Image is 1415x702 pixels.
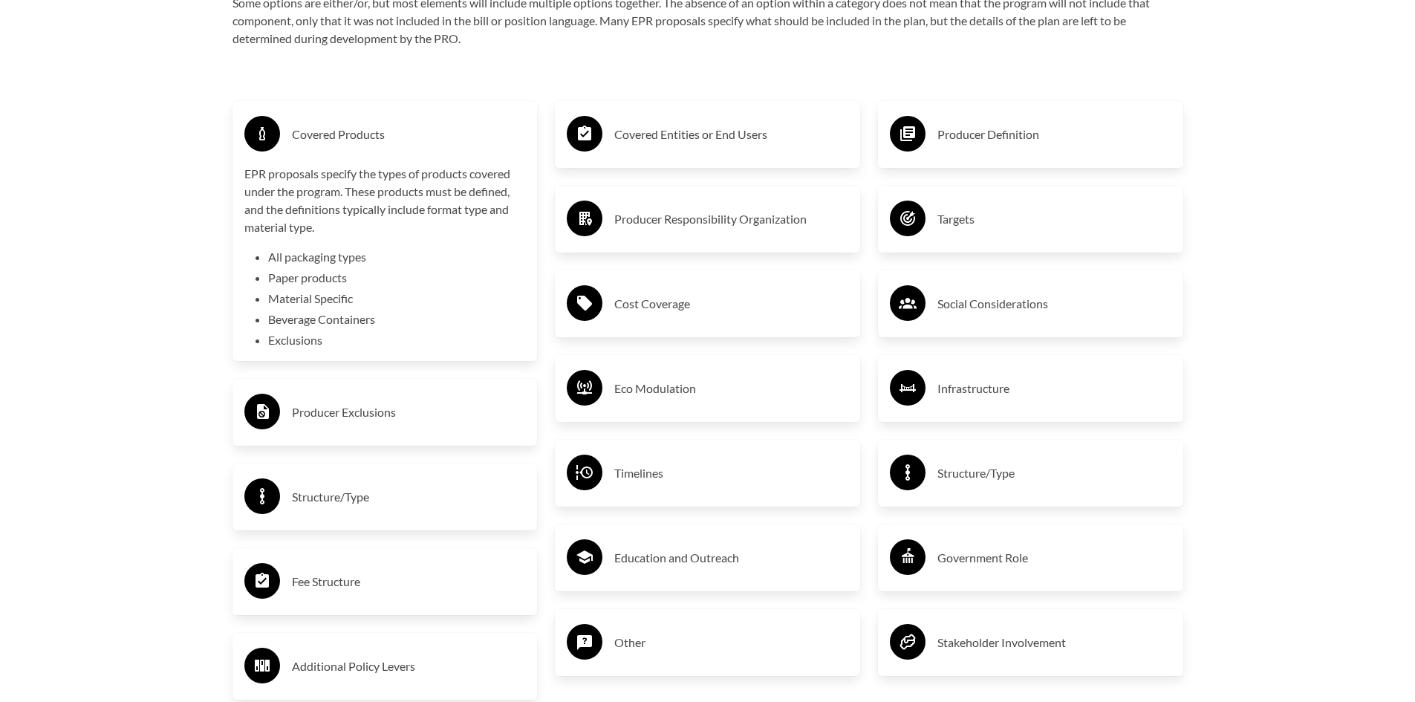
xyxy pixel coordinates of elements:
[937,377,1171,400] h3: Infrastructure
[614,292,848,316] h3: Cost Coverage
[292,654,526,678] h3: Additional Policy Levers
[614,123,848,146] h3: Covered Entities or End Users
[937,292,1171,316] h3: Social Considerations
[268,269,526,287] li: Paper products
[614,631,848,654] h3: Other
[937,461,1171,485] h3: Structure/Type
[268,290,526,308] li: Material Specific
[268,311,526,328] li: Beverage Containers
[614,461,848,485] h3: Timelines
[614,546,848,570] h3: Education and Outreach
[937,207,1171,231] h3: Targets
[614,207,848,231] h3: Producer Responsibility Organization
[937,546,1171,570] h3: Government Role
[268,248,526,266] li: All packaging types
[292,485,526,509] h3: Structure/Type
[614,377,848,400] h3: Eco Modulation
[292,123,526,146] h3: Covered Products
[292,400,526,424] h3: Producer Exclusions
[244,165,526,236] p: EPR proposals specify the types of products covered under the program. These products must be def...
[937,123,1171,146] h3: Producer Definition
[937,631,1171,654] h3: Stakeholder Involvement
[292,570,526,594] h3: Fee Structure
[268,331,526,349] li: Exclusions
